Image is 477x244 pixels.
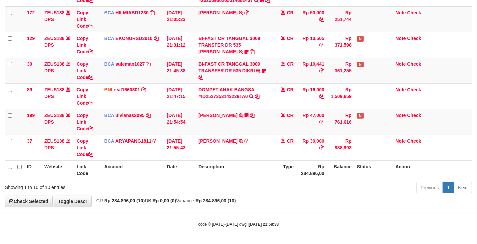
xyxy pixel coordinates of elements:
[199,61,260,73] a: BI-FAST CR TANGGAL 3009 TRANSFER DR 535 DIKRI
[116,36,153,41] a: EKONURSU3010
[354,160,393,179] th: Status
[320,94,324,99] a: Copy Rp 16,000 to clipboard
[296,83,327,109] td: Rp 16,000
[395,113,406,118] a: Note
[327,135,354,160] td: Rp 888,993
[93,198,236,203] span: CR: DB: Variance:
[287,87,293,92] span: CR
[327,58,354,83] td: Rp 361,255
[273,160,296,179] th: Type
[320,119,324,125] a: Copy Rp 47,000 to clipboard
[104,87,112,92] span: BNI
[393,160,472,179] th: Action
[287,36,293,41] span: CR
[77,10,93,29] a: Copy Link Code
[407,113,421,118] a: Check
[196,160,273,179] th: Description
[407,138,421,144] a: Check
[327,160,354,179] th: Balance
[395,36,406,41] a: Note
[154,36,159,41] a: Copy EKONURSU3010 to clipboard
[296,32,327,58] td: Rp 10,505
[395,138,406,144] a: Note
[407,61,421,67] a: Check
[199,87,254,99] a: DOMPET ANAK BANGSA #ID2527353143229TA0
[54,196,92,207] a: Toggle Descr
[250,113,254,118] a: Copy FAISAL MUFTI to clipboard
[44,36,65,41] a: ZEUS138
[146,61,151,67] a: Copy suleman1027 to clipboard
[42,135,74,160] td: DPS
[164,58,196,83] td: [DATE] 21:45:38
[116,113,145,118] a: ulvianas2095
[27,61,32,67] span: 30
[164,6,196,32] td: [DATE] 21:05:23
[287,61,293,67] span: CR
[77,113,93,131] a: Copy Link Code
[27,87,32,92] span: 89
[44,87,65,92] a: ZEUS138
[164,160,196,179] th: Date
[42,83,74,109] td: DPS
[104,36,114,41] span: BCA
[320,68,324,73] a: Copy Rp 10,441 to clipboard
[296,109,327,135] td: Rp 47,000
[153,138,157,144] a: Copy ARYAPANG1811 to clipboard
[104,113,114,118] span: BCA
[114,87,140,92] a: real1660301
[42,160,74,179] th: Website
[357,36,364,42] span: Has Note
[77,61,93,80] a: Copy Link Code
[357,62,364,67] span: Has Note
[27,36,35,41] span: 129
[116,10,149,15] a: HILMIABD1230
[164,135,196,160] td: [DATE] 21:55:43
[199,113,238,118] a: [PERSON_NAME]
[296,6,327,32] td: Rp 50,000
[44,10,65,15] a: ZEUS138
[395,10,406,15] a: Note
[199,10,238,15] a: [PERSON_NAME]
[116,61,145,67] a: suleman1027
[255,94,259,99] a: Copy DOMPET ANAK BANGSA #ID2527353143229TA0 to clipboard
[24,160,42,179] th: ID
[244,10,249,15] a: Copy DIDI MULYADI to clipboard
[42,109,74,135] td: DPS
[296,160,327,179] th: Rp 284.896,00
[164,109,196,135] td: [DATE] 21:54:54
[395,61,406,67] a: Note
[5,196,53,207] a: Check Selected
[395,87,406,92] a: Note
[296,135,327,160] td: Rp 30,000
[104,138,114,144] span: BCA
[153,198,176,203] strong: Rp 0,00 (0)
[44,113,65,118] a: ZEUS138
[42,6,74,32] td: DPS
[357,113,364,119] span: Has Note
[327,109,354,135] td: Rp 761,616
[320,17,324,22] a: Copy Rp 50,000 to clipboard
[296,58,327,83] td: Rp 10,441
[44,138,65,144] a: ZEUS138
[102,160,164,179] th: Account
[199,75,203,80] a: Copy BI-FAST CR TANGGAL 3009 TRANSFER DR 535 DIKRI to clipboard
[196,198,236,203] strong: Rp 284.896,00 (10)
[27,138,32,144] span: 37
[77,138,93,157] a: Copy Link Code
[407,36,421,41] a: Check
[150,10,155,15] a: Copy HILMIABD1230 to clipboard
[416,182,443,193] a: Previous
[287,113,293,118] span: CR
[407,10,421,15] a: Check
[199,138,238,144] a: [PERSON_NAME]
[320,42,324,48] a: Copy Rp 10,505 to clipboard
[287,10,293,15] span: CR
[407,87,421,92] a: Check
[327,83,354,109] td: Rp 1,509,659
[74,160,102,179] th: Link Code
[5,181,194,191] div: Showing 1 to 10 of 10 entries
[27,10,35,15] span: 172
[327,6,354,32] td: Rp 251,744
[164,83,196,109] td: [DATE] 21:47:15
[327,32,354,58] td: Rp 371,598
